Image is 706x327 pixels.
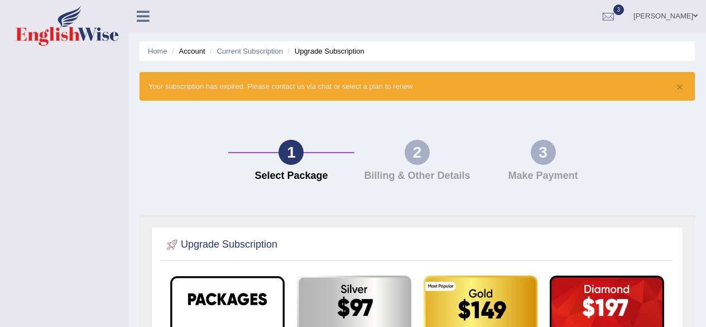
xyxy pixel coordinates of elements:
[140,72,695,101] div: Your subscription has expired. Please contact us via chat or select a plan to renew
[486,170,601,182] h4: Make Payment
[285,46,364,56] li: Upgrade Subscription
[405,140,430,165] div: 2
[360,170,475,182] h4: Billing & Other Details
[148,47,167,55] a: Home
[234,170,349,182] h4: Select Package
[278,140,304,165] div: 1
[169,46,205,56] li: Account
[531,140,556,165] div: 3
[676,81,683,93] button: ×
[164,236,277,253] h2: Upgrade Subscription
[613,4,625,15] span: 3
[217,47,283,55] a: Current Subscription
